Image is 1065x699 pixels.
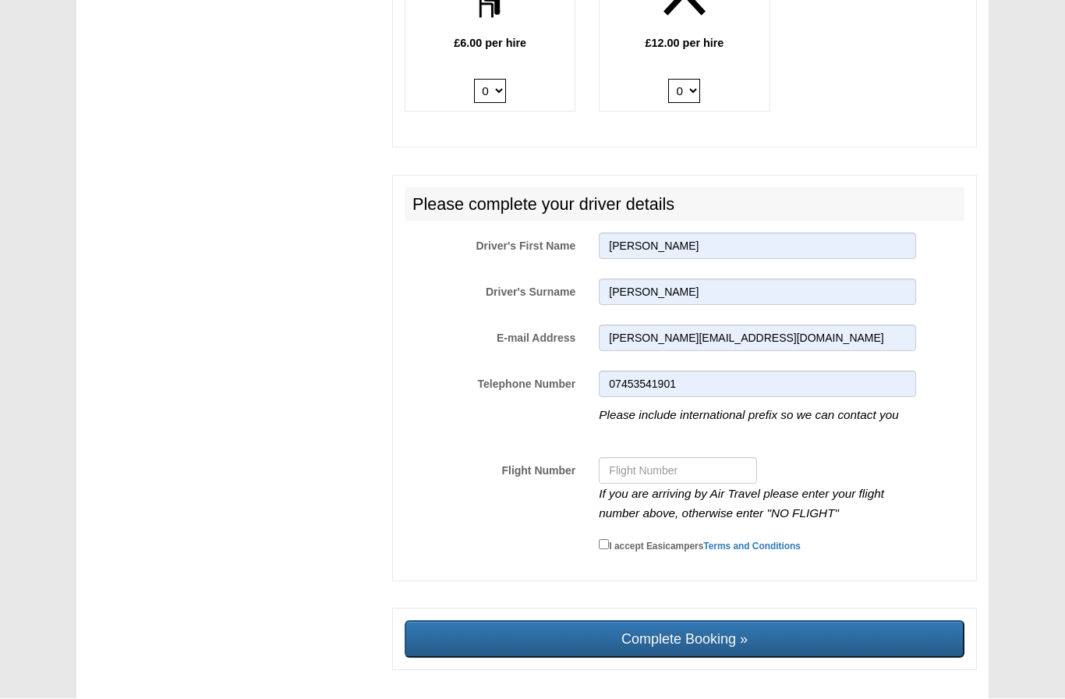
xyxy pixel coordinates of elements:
input: Flight Number [599,458,757,484]
label: Flight Number [393,458,587,479]
b: £6.00 per hire [454,37,526,50]
input: I accept EasicampersTerms and Conditions [599,540,609,550]
label: Telephone Number [393,371,587,392]
i: If you are arriving by Air Travel please enter your flight number above, otherwise enter "NO FLIGHT" [599,488,884,521]
i: Please include international prefix so we can contact you [599,409,898,422]
b: £12.00 per hire [646,37,724,50]
input: Driver's Surname [599,279,915,306]
input: Telephone Number [599,371,915,398]
label: Driver's First Name [393,233,587,254]
label: E-mail Address [393,325,587,346]
input: Complete Booking » [405,621,964,658]
a: Terms and Conditions [703,541,801,552]
small: I accept Easicampers [609,541,801,552]
label: Driver's Surname [393,279,587,300]
input: E-mail Address [599,325,915,352]
h2: Please complete your driver details [405,188,964,222]
input: Driver's First Name [599,233,915,260]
